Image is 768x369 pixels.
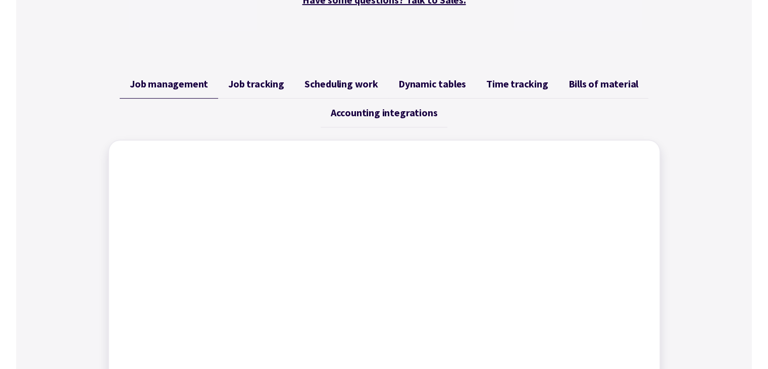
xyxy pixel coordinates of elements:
iframe: Chat Widget [596,260,768,369]
span: Bills of material [568,78,638,90]
span: Accounting integrations [331,107,437,119]
span: Job management [130,78,208,90]
span: Time tracking [486,78,548,90]
span: Job tracking [228,78,284,90]
span: Scheduling work [304,78,378,90]
span: Dynamic tables [398,78,466,90]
